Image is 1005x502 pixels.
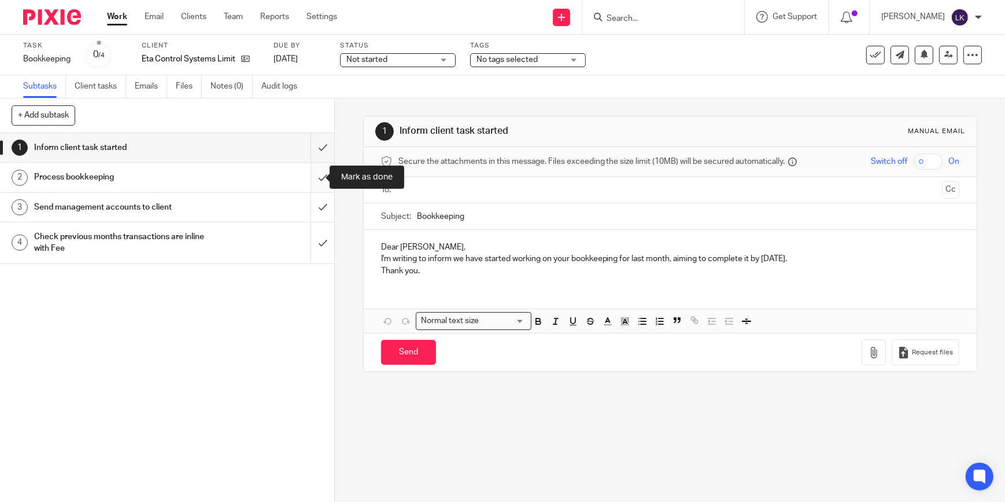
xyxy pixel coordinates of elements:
[476,56,538,64] span: No tags selected
[34,139,211,156] h1: Inform client task started
[381,211,411,222] label: Subject:
[12,105,75,125] button: + Add subtask
[142,53,235,65] p: Eta Control Systems Limited
[12,170,28,186] div: 2
[470,41,586,50] label: Tags
[98,52,105,58] small: /4
[881,11,945,23] p: [PERSON_NAME]
[23,53,71,65] div: Bookkeeping
[381,241,959,253] p: Dear [PERSON_NAME],
[12,234,28,251] div: 4
[773,13,817,21] span: Get Support
[260,11,289,23] a: Reports
[23,75,66,98] a: Subtasks
[942,181,959,199] button: Cc
[176,75,202,98] a: Files
[142,41,259,50] label: Client
[381,253,959,265] p: I'm writing to inform we have started working on your bookkeeping for last month, aiming to compl...
[23,41,71,50] label: Task
[892,339,959,365] button: Request files
[261,75,306,98] a: Audit logs
[135,75,167,98] a: Emails
[274,41,326,50] label: Due by
[871,156,907,167] span: Switch off
[375,122,394,141] div: 1
[93,48,105,61] div: 0
[416,312,531,330] div: Search for option
[912,348,953,357] span: Request files
[381,184,394,196] label: To:
[398,156,785,167] span: Secure the attachments in this message. Files exceeding the size limit (10MB) will be secured aut...
[107,11,127,23] a: Work
[951,8,969,27] img: svg%3E
[381,340,436,365] input: Send
[23,9,81,25] img: Pixie
[75,75,126,98] a: Client tasks
[12,140,28,156] div: 1
[483,315,524,327] input: Search for option
[34,228,211,258] h1: Check previous months transactions are inline with Fee
[34,199,211,216] h1: Send management accounts to client
[605,14,710,24] input: Search
[340,41,456,50] label: Status
[948,156,959,167] span: On
[908,127,965,136] div: Manual email
[12,199,28,215] div: 3
[346,56,387,64] span: Not started
[381,265,959,277] p: Thank you.
[181,11,206,23] a: Clients
[145,11,164,23] a: Email
[210,75,253,98] a: Notes (0)
[306,11,337,23] a: Settings
[224,11,243,23] a: Team
[400,125,694,137] h1: Inform client task started
[419,315,482,327] span: Normal text size
[34,168,211,186] h1: Process bookkeeping
[274,55,298,63] span: [DATE]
